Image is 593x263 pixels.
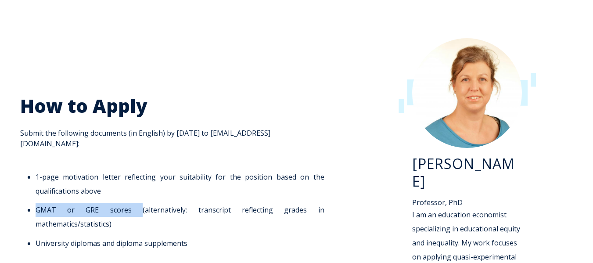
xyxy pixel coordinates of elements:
[412,38,522,148] img: _MG_9026_edited
[36,236,324,250] li: University diplomas and diploma supplements
[20,94,329,118] h2: How to Apply
[20,94,329,250] span: Submit the following documents (in English) by [DATE] to [EMAIL_ADDRESS][DOMAIN_NAME]:
[412,197,522,208] div: Professor, PhD
[412,155,522,190] h3: [PERSON_NAME]
[36,170,324,198] li: 1-page motivation letter reflecting your suitability for the position based on the qualifications...
[36,203,324,231] li: GMAT or GRE scores (alternatively: transcript reflecting grades in mathematics/statistics)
